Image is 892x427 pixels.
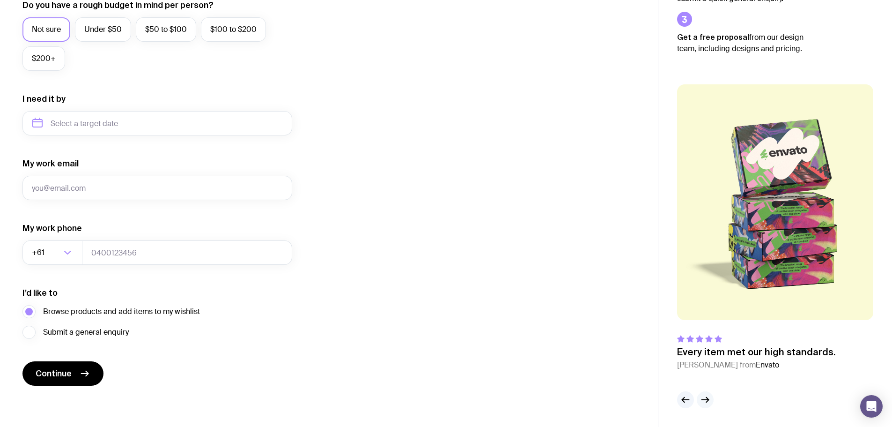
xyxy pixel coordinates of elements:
[22,223,82,234] label: My work phone
[201,17,266,42] label: $100 to $200
[22,240,82,265] div: Search for option
[22,46,65,71] label: $200+
[22,287,58,299] label: I’d like to
[82,240,292,265] input: 0400123456
[756,360,779,370] span: Envato
[22,176,292,200] input: you@email.com
[22,361,103,386] button: Continue
[677,33,749,41] strong: Get a free proposal
[677,346,836,358] p: Every item met our high standards.
[136,17,196,42] label: $50 to $100
[22,111,292,135] input: Select a target date
[32,240,46,265] span: +61
[22,17,70,42] label: Not sure
[22,158,79,169] label: My work email
[22,93,66,105] label: I need it by
[860,395,883,418] div: Open Intercom Messenger
[677,31,818,54] p: from our design team, including designs and pricing.
[677,360,836,371] cite: [PERSON_NAME] from
[75,17,131,42] label: Under $50
[43,306,200,317] span: Browse products and add items to my wishlist
[36,368,72,379] span: Continue
[46,240,61,265] input: Search for option
[43,327,129,338] span: Submit a general enquiry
